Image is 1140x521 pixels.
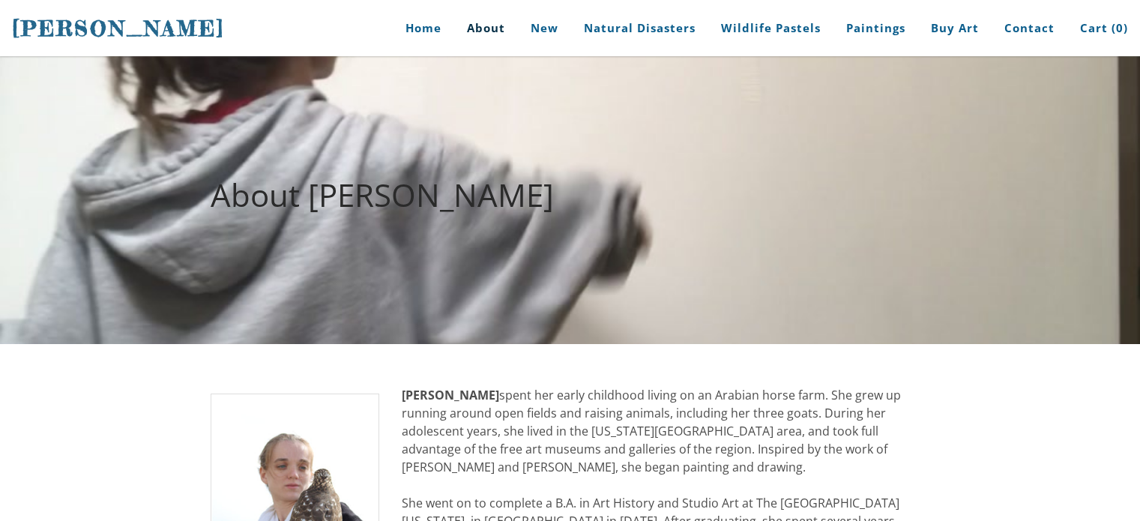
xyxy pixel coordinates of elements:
[12,14,225,43] a: [PERSON_NAME]
[402,387,499,403] strong: [PERSON_NAME]
[1116,20,1124,35] span: 0
[12,16,225,41] span: [PERSON_NAME]
[211,173,554,216] font: About [PERSON_NAME]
